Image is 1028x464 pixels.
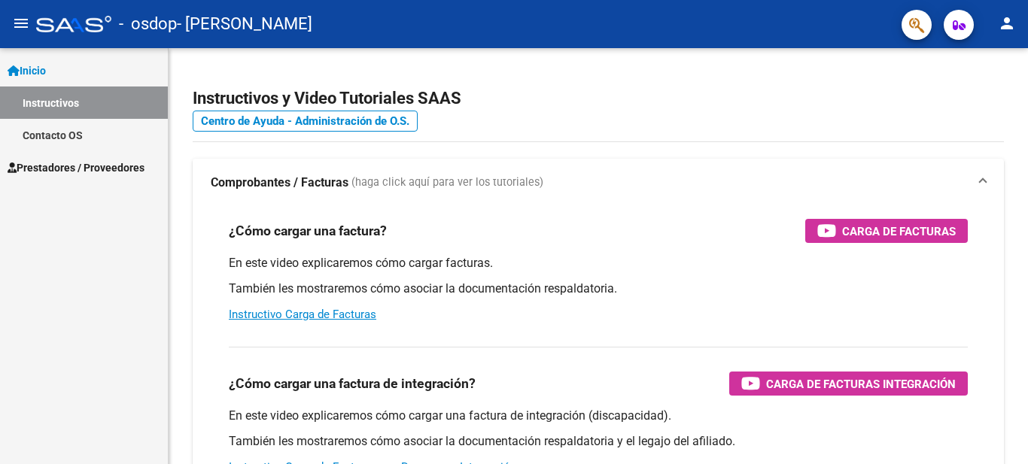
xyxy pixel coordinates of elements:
[229,408,968,424] p: En este video explicaremos cómo cargar una factura de integración (discapacidad).
[193,111,418,132] a: Centro de Ayuda - Administración de O.S.
[998,14,1016,32] mat-icon: person
[766,375,956,393] span: Carga de Facturas Integración
[805,219,968,243] button: Carga de Facturas
[229,433,968,450] p: También les mostraremos cómo asociar la documentación respaldatoria y el legajo del afiliado.
[193,159,1004,207] mat-expansion-panel-header: Comprobantes / Facturas (haga click aquí para ver los tutoriales)
[177,8,312,41] span: - [PERSON_NAME]
[119,8,177,41] span: - osdop
[8,62,46,79] span: Inicio
[193,84,1004,113] h2: Instructivos y Video Tutoriales SAAS
[8,159,144,176] span: Prestadores / Proveedores
[351,174,543,191] span: (haga click aquí para ver los tutoriales)
[229,220,387,241] h3: ¿Cómo cargar una factura?
[229,308,376,321] a: Instructivo Carga de Facturas
[229,281,968,297] p: También les mostraremos cómo asociar la documentación respaldatoria.
[229,255,968,271] p: En este video explicaremos cómo cargar facturas.
[229,373,476,394] h3: ¿Cómo cargar una factura de integración?
[977,413,1013,449] iframe: Intercom live chat
[12,14,30,32] mat-icon: menu
[729,372,968,396] button: Carga de Facturas Integración
[842,222,956,241] span: Carga de Facturas
[211,174,348,191] strong: Comprobantes / Facturas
